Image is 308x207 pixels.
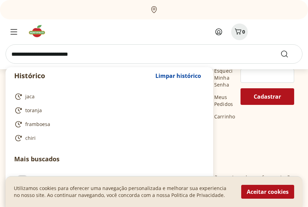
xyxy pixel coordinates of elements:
span: 0 [242,28,245,35]
p: Histórico [14,71,152,81]
span: jaca [25,93,35,100]
a: Carrinho [214,113,235,120]
a: framboesa [14,120,202,128]
button: Submit Search [280,50,297,58]
a: jaca [14,92,202,101]
span: Limpar histórico [155,73,201,79]
button: Menu [6,24,22,40]
a: 1banana [17,175,202,183]
a: Esqueci Minha Senha [214,67,235,88]
button: Limpar histórico [152,67,205,84]
a: Meus Pedidos [214,94,235,108]
p: Utilizamos cookies para oferecer uma navegação personalizada e melhorar sua experiencia no nosso ... [14,185,233,199]
span: toranja [25,107,42,114]
input: search [6,44,302,64]
div: 1 [17,175,28,182]
button: Cadastrar [241,88,294,105]
a: chiri [14,134,202,142]
span: Cadastrar [254,94,281,99]
img: Hortifruti [28,24,51,38]
p: Mais buscados [14,154,205,164]
button: Aceitar cookies [241,185,294,199]
span: framboesa [25,121,50,128]
span: chiri [25,135,36,142]
a: toranja [14,106,202,115]
button: Carrinho [231,24,248,40]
